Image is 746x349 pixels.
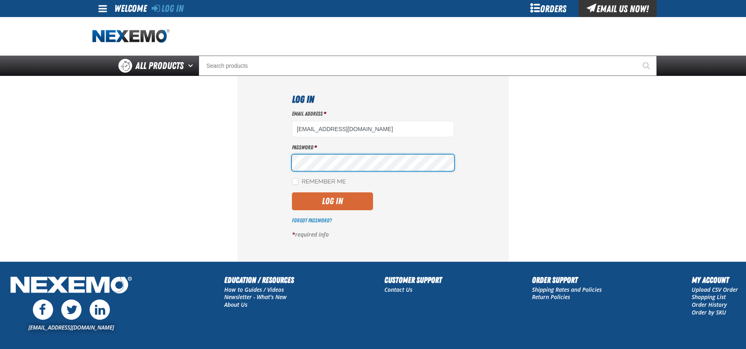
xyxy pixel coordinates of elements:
a: Shipping Rates and Policies [532,286,602,293]
a: Order by SKU [692,308,726,316]
h1: Log In [292,92,454,107]
span: All Products [135,58,184,73]
h2: Customer Support [384,274,442,286]
label: Remember Me [292,178,346,186]
button: Start Searching [637,56,657,76]
a: About Us [224,301,247,308]
a: How to Guides / Videos [224,286,284,293]
img: Nexemo logo [92,29,169,43]
label: Password [292,144,454,151]
input: Search [199,56,657,76]
p: required info [292,231,454,239]
a: Forgot Password? [292,217,332,224]
input: Remember Me [292,178,298,185]
label: Email Address [292,110,454,118]
h2: Education / Resources [224,274,294,286]
a: Order History [692,301,727,308]
a: Home [92,29,169,43]
h2: My Account [692,274,738,286]
a: Upload CSV Order [692,286,738,293]
a: Newsletter - What's New [224,293,287,301]
a: [EMAIL_ADDRESS][DOMAIN_NAME] [28,323,114,331]
a: Contact Us [384,286,412,293]
button: Open All Products pages [185,56,199,76]
h2: Order Support [532,274,602,286]
a: Return Policies [532,293,570,301]
a: Log In [152,3,184,14]
img: Nexemo Logo [8,274,134,298]
a: Shopping List [692,293,726,301]
button: Log In [292,192,373,210]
